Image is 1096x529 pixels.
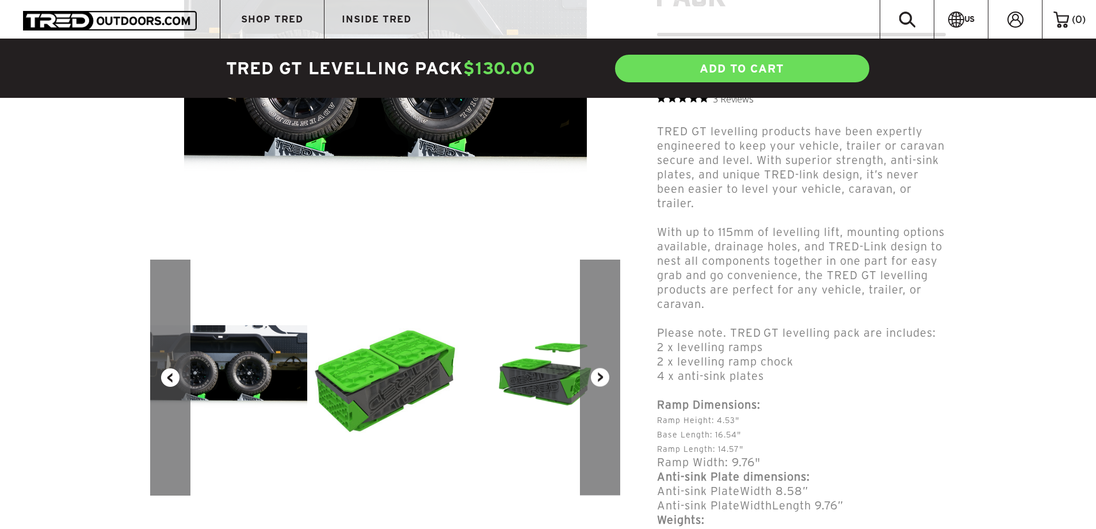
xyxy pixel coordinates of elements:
button: Next [580,260,620,496]
b: Ramp Dimensions: [657,398,761,411]
img: TRED Outdoors America [23,11,197,30]
span: Anti-sink Plate [657,499,740,512]
span: 3 Reviews [713,90,754,107]
span: With up to 115mm of levelling lift, mounting options available, drainage holes, and TRED-Link des... [657,226,945,310]
span: SHOP TRED [241,14,303,24]
p: Width 8.58” Length 9.76” [657,484,946,513]
span: INSIDE TRED [342,14,411,24]
h4: TRED GT LEVELLING PACK [226,57,548,80]
img: AntiSinkPlatesAttached_01_300x.png [464,333,621,422]
img: Caravan-Leveling-Ramps-WHITE-2_300x.png [150,325,307,430]
span: ( ) [1072,14,1086,25]
span: 0 [1075,14,1082,25]
span: TRED GT levelling products have been expertly engineered to keep your vehicle, trailer or caravan... [657,125,945,210]
span: Width [740,499,772,512]
span: 4 x anti-sink plates [657,370,764,382]
button: Previous [150,260,190,496]
img: TREDGTLevellingRampGreenPack_300x.jpg [307,299,464,456]
img: cart-icon [1053,12,1069,28]
span: Ramp Height: 4.53" [657,416,739,425]
span: Please note. TRED GT levelling pack are includes: [657,326,936,339]
span: Ramp Length: 14.57" [657,444,743,454]
span: 2 x levelling ramps [657,341,763,353]
strong: Anti-sink Plate dimensions: [657,470,810,483]
span: Base Length: 16.54" [657,430,741,439]
span: 2 x levelling ramp chock [657,355,793,368]
button: Rated 5 out of 5 stars from 3 reviews. Jump to reviews. [657,90,754,107]
b: Weights: [657,513,705,526]
a: ADD TO CART [614,54,870,83]
span: $130.00 [463,59,535,78]
p: Ramp Width: 9.76" [657,412,946,470]
span: Anti-sink Plate [657,485,740,497]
